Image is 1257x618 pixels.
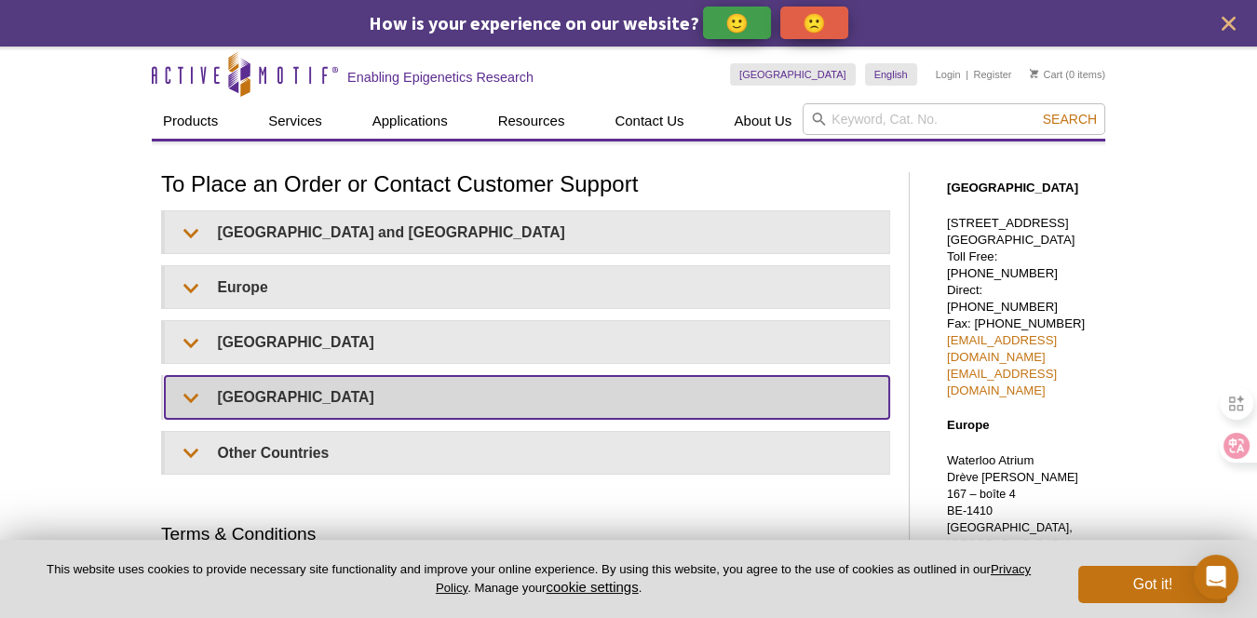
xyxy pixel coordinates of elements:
span: Drève [PERSON_NAME] 167 – boîte 4 BE-1410 [GEOGRAPHIC_DATA], [GEOGRAPHIC_DATA] [947,471,1078,551]
span: How is your experience on our website? [369,11,699,34]
a: Login [936,68,961,81]
a: Register [973,68,1011,81]
strong: [GEOGRAPHIC_DATA] [947,181,1078,195]
p: [STREET_ADDRESS] [GEOGRAPHIC_DATA] Toll Free: [PHONE_NUMBER] Direct: [PHONE_NUMBER] Fax: [PHONE_N... [947,215,1096,399]
summary: Europe [165,266,889,308]
a: Contact Us [603,103,695,139]
input: Keyword, Cat. No. [803,103,1105,135]
h2: Enabling Epigenetics Research [347,69,534,86]
button: close [1217,12,1240,35]
summary: [GEOGRAPHIC_DATA] [165,376,889,418]
summary: Other Countries [165,432,889,474]
a: Cart [1030,68,1062,81]
a: Services [257,103,333,139]
h2: Terms & Conditions [161,521,890,546]
img: Your Cart [1030,69,1038,78]
a: [GEOGRAPHIC_DATA] [730,63,856,86]
summary: [GEOGRAPHIC_DATA] [165,321,889,363]
h1: To Place an Order or Contact Customer Support [161,172,890,199]
a: Privacy Policy [436,562,1031,594]
p: 🙁 [803,11,826,34]
button: Search [1037,111,1102,128]
p: This website uses cookies to provide necessary site functionality and improve your online experie... [30,561,1047,597]
button: Got it! [1078,566,1227,603]
a: Resources [487,103,576,139]
strong: Europe [947,418,989,432]
li: | [966,63,968,86]
a: English [865,63,917,86]
a: About Us [723,103,804,139]
div: Open Intercom Messenger [1194,555,1238,599]
a: [EMAIL_ADDRESS][DOMAIN_NAME] [947,367,1057,397]
a: Products [152,103,229,139]
button: cookie settings [546,579,638,595]
a: Applications [361,103,459,139]
a: [EMAIL_ADDRESS][DOMAIN_NAME] [947,333,1057,364]
p: 🙂 [725,11,749,34]
span: Search [1043,112,1097,127]
li: (0 items) [1030,63,1105,86]
summary: [GEOGRAPHIC_DATA] and [GEOGRAPHIC_DATA] [165,211,889,253]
